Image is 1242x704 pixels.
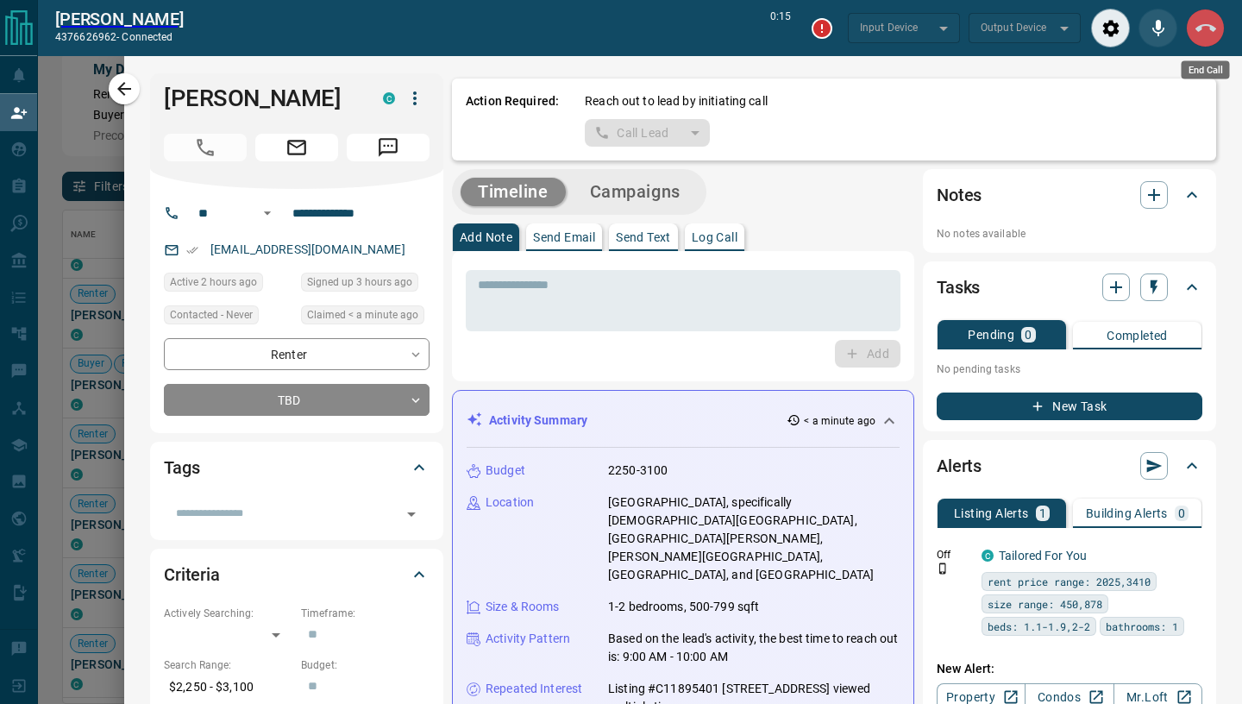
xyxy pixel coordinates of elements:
[616,231,671,243] p: Send Text
[988,618,1090,635] span: beds: 1.1-1.9,2-2
[257,203,278,223] button: Open
[999,549,1087,563] a: Tailored For You
[210,242,405,256] a: [EMAIL_ADDRESS][DOMAIN_NAME]
[486,598,560,616] p: Size & Rooms
[692,231,737,243] p: Log Call
[608,462,668,480] p: 2250-3100
[383,92,395,104] div: condos.ca
[122,31,172,43] span: connected
[937,445,1202,487] div: Alerts
[770,9,791,47] p: 0:15
[301,305,430,330] div: Tue Aug 12 2025
[937,563,949,575] svg: Push Notification Only
[937,393,1202,420] button: New Task
[937,267,1202,308] div: Tasks
[399,502,423,526] button: Open
[585,119,710,147] div: split button
[1186,9,1225,47] div: End Call
[55,29,184,45] p: 4376626962 -
[1138,9,1177,47] div: Mute
[486,680,582,698] p: Repeated Interest
[255,134,338,161] span: Email
[1025,329,1032,341] p: 0
[954,507,1029,519] p: Listing Alerts
[301,606,430,621] p: Timeframe:
[467,405,900,437] div: Activity Summary< a minute ago
[968,329,1014,341] p: Pending
[301,273,430,297] div: Tue Aug 12 2025
[164,606,292,621] p: Actively Searching:
[460,231,512,243] p: Add Note
[937,181,982,209] h2: Notes
[347,134,430,161] span: Message
[307,273,412,291] span: Signed up 3 hours ago
[489,412,587,430] p: Activity Summary
[486,630,570,648] p: Activity Pattern
[608,630,900,666] p: Based on the lead's activity, the best time to reach out is: 9:00 AM - 10:00 AM
[307,306,418,324] span: Claimed < a minute ago
[1091,9,1130,47] div: Audio Settings
[573,178,698,206] button: Campaigns
[1106,618,1178,635] span: bathrooms: 1
[608,493,900,584] p: [GEOGRAPHIC_DATA], specifically [DEMOGRAPHIC_DATA][GEOGRAPHIC_DATA], [GEOGRAPHIC_DATA][PERSON_NAM...
[164,85,357,112] h1: [PERSON_NAME]
[1039,507,1046,519] p: 1
[585,92,768,110] p: Reach out to lead by initiating call
[164,273,292,297] div: Tue Aug 12 2025
[164,134,247,161] span: Call
[1086,507,1168,519] p: Building Alerts
[988,573,1151,590] span: rent price range: 2025,3410
[1182,61,1230,79] div: End Call
[937,547,971,563] p: Off
[982,550,994,562] div: condos.ca
[937,660,1202,678] p: New Alert:
[1107,330,1168,342] p: Completed
[164,657,292,673] p: Search Range:
[55,9,184,29] h2: [PERSON_NAME]
[170,306,253,324] span: Contacted - Never
[164,554,430,595] div: Criteria
[1178,507,1185,519] p: 0
[170,273,257,291] span: Active 2 hours ago
[937,356,1202,382] p: No pending tasks
[164,673,292,701] p: $2,250 - $3,100
[937,226,1202,242] p: No notes available
[164,447,430,488] div: Tags
[301,657,430,673] p: Budget:
[164,454,199,481] h2: Tags
[164,384,430,416] div: TBD
[186,244,198,256] svg: Email Verified
[988,595,1102,613] span: size range: 450,878
[461,178,566,206] button: Timeline
[608,598,759,616] p: 1-2 bedrooms, 500-799 sqft
[486,493,534,512] p: Location
[804,413,875,429] p: < a minute ago
[937,273,980,301] h2: Tasks
[937,174,1202,216] div: Notes
[937,452,982,480] h2: Alerts
[164,561,220,588] h2: Criteria
[486,462,525,480] p: Budget
[164,338,430,370] div: Renter
[466,92,559,147] p: Action Required:
[533,231,595,243] p: Send Email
